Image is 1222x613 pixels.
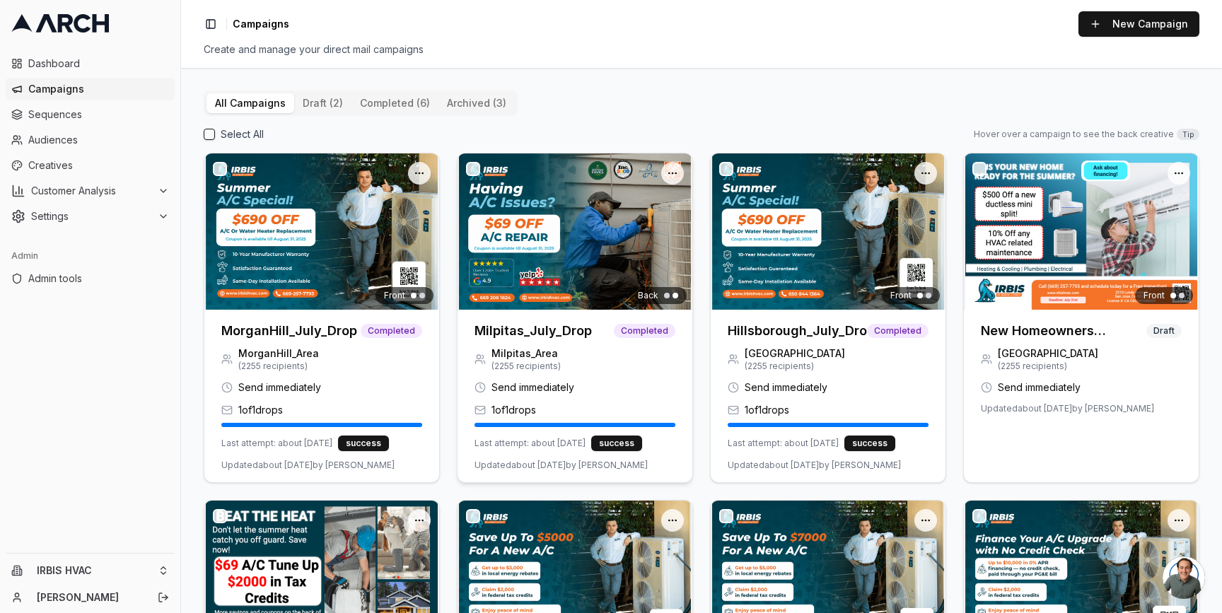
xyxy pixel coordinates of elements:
[6,205,175,228] button: Settings
[981,403,1154,414] span: Updated about [DATE] by [PERSON_NAME]
[28,158,169,173] span: Creatives
[745,380,827,395] span: Send immediately
[206,93,294,113] button: All Campaigns
[728,460,901,471] span: Updated about [DATE] by [PERSON_NAME]
[438,93,515,113] button: archived (3)
[338,436,389,451] div: success
[221,460,395,471] span: Updated about [DATE] by [PERSON_NAME]
[745,361,845,372] span: ( 2255 recipients)
[614,324,675,338] span: Completed
[153,588,173,607] button: Log out
[238,346,319,361] span: MorganHill_Area
[6,559,175,582] button: IRBIS HVAC
[28,133,169,147] span: Audiences
[204,42,1199,57] div: Create and manage your direct mail campaigns
[221,321,357,341] h3: MorganHill_July_Drop
[998,346,1098,361] span: [GEOGRAPHIC_DATA]
[728,321,867,341] h3: Hillsborough_July_Drop
[361,324,422,338] span: Completed
[6,129,175,151] a: Audiences
[591,436,642,451] div: success
[28,57,169,71] span: Dashboard
[238,361,319,372] span: ( 2255 recipients)
[351,93,438,113] button: completed (6)
[867,324,929,338] span: Completed
[1163,556,1205,599] a: Open chat
[37,590,142,605] a: [PERSON_NAME]
[294,93,351,113] button: draft (2)
[711,153,945,310] img: Front creative for Hillsborough_July_Drop
[998,380,1081,395] span: Send immediately
[964,153,1199,310] img: Front creative for New Homeowners (automated Campaign)
[238,380,321,395] span: Send immediately
[1144,290,1165,301] span: Front
[28,82,169,96] span: Campaigns
[6,267,175,290] a: Admin tools
[238,403,283,417] span: 1 of 1 drops
[6,154,175,177] a: Creatives
[491,346,561,361] span: Milpitas_Area
[1146,324,1182,338] span: Draft
[233,17,289,31] span: Campaigns
[6,52,175,75] a: Dashboard
[890,290,912,301] span: Front
[475,460,648,471] span: Updated about [DATE] by [PERSON_NAME]
[638,290,658,301] span: Back
[37,564,152,577] span: IRBIS HVAC
[233,17,289,31] nav: breadcrumb
[475,438,586,449] span: Last attempt: about [DATE]
[998,361,1098,372] span: ( 2255 recipients)
[6,103,175,126] a: Sequences
[31,209,152,223] span: Settings
[491,361,561,372] span: ( 2255 recipients)
[384,290,405,301] span: Front
[28,272,169,286] span: Admin tools
[491,403,536,417] span: 1 of 1 drops
[491,380,574,395] span: Send immediately
[981,321,1146,341] h3: New Homeowners (automated Campaign)
[745,346,845,361] span: [GEOGRAPHIC_DATA]
[221,127,264,141] label: Select All
[1078,11,1199,37] button: New Campaign
[458,153,692,310] img: Back creative for Milpitas_July_Drop
[1177,129,1199,140] span: Tip
[844,436,895,451] div: success
[28,107,169,122] span: Sequences
[974,129,1174,140] span: Hover over a campaign to see the back creative
[6,245,175,267] div: Admin
[204,153,439,310] img: Front creative for MorganHill_July_Drop
[31,184,152,198] span: Customer Analysis
[728,438,839,449] span: Last attempt: about [DATE]
[221,438,332,449] span: Last attempt: about [DATE]
[475,321,592,341] h3: Milpitas_July_Drop
[6,180,175,202] button: Customer Analysis
[6,78,175,100] a: Campaigns
[745,403,789,417] span: 1 of 1 drops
